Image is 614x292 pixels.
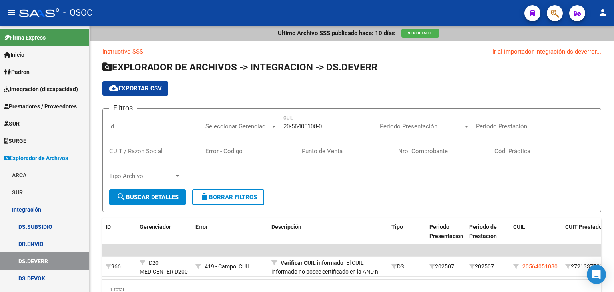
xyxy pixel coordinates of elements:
span: Descripción [271,224,301,230]
span: CUIT Prestador [565,224,604,230]
span: - OSOC [63,4,92,22]
span: Prestadores / Proveedores [4,102,77,111]
datatable-header-cell: CUIL [510,218,562,245]
datatable-header-cell: Gerenciador [136,218,192,245]
span: 20564051080 [522,263,558,270]
datatable-header-cell: ID [102,218,136,245]
span: Ver Detalle [408,31,433,35]
mat-icon: menu [6,8,16,17]
span: Padrón [4,68,30,76]
div: 202507 [429,262,463,271]
span: Error [195,224,208,230]
span: Explorador de Archivos [4,154,68,162]
datatable-header-cell: Error [192,218,268,245]
span: Integración (discapacidad) [4,85,78,94]
p: Ultimo Archivo SSS publicado hace: 10 días [278,29,395,38]
span: Tipo [391,224,403,230]
button: Exportar CSV [102,81,168,96]
datatable-header-cell: Descripción [268,218,388,245]
button: Ver Detalle [401,29,439,38]
a: Instructivo SSS [102,48,143,55]
mat-icon: delete [199,192,209,202]
div: Open Intercom Messenger [587,265,606,284]
span: SUR [4,119,20,128]
span: Seleccionar Gerenciador [205,123,270,130]
span: Buscar Detalles [116,194,179,201]
span: ID [106,224,111,230]
strong: Verificar CUIL informado [281,260,343,266]
datatable-header-cell: Tipo [388,218,426,245]
span: Exportar CSV [109,85,162,92]
span: Inicio [4,50,24,59]
span: Periodo Presentación [380,123,463,130]
div: Ir al importador Integración ds.deverror... [492,47,601,56]
div: 202507 [469,262,507,271]
span: 419 - Campo: CUIL [205,263,251,270]
button: Buscar Detalles [109,189,186,205]
datatable-header-cell: Periodo de Prestacion [466,218,510,245]
span: Firma Express [4,33,46,42]
span: Periodo Presentación [429,224,463,239]
span: SURGE [4,136,26,145]
h3: Filtros [109,102,137,114]
span: Gerenciador [140,224,171,230]
span: EXPLORADOR DE ARCHIVOS -> INTEGRACION -> DS.DEVERR [102,62,377,73]
span: Periodo de Prestacion [469,224,497,239]
span: CUIL [513,224,525,230]
mat-icon: cloud_download [109,83,118,93]
mat-icon: search [116,192,126,202]
span: Tipo Archivo [109,172,174,180]
mat-icon: person [598,8,608,17]
span: Borrar Filtros [199,194,257,201]
button: Borrar Filtros [192,189,264,205]
div: DS [391,262,423,271]
div: 966 [106,262,133,271]
datatable-header-cell: Periodo Presentación [426,218,466,245]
